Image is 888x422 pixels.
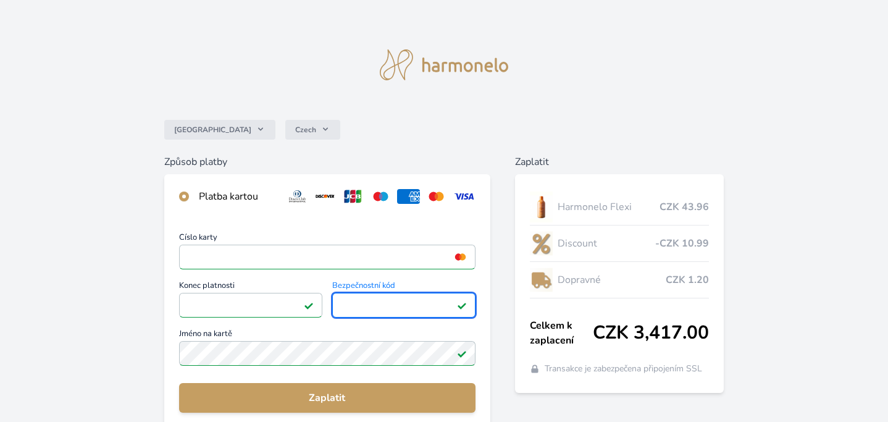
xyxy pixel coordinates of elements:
img: Platné pole [457,300,467,310]
img: discover.svg [314,189,337,204]
span: Transakce je zabezpečena připojením SSL [545,363,702,375]
img: Platné pole [457,348,467,358]
button: Zaplatit [179,383,475,413]
img: mc [452,251,469,263]
button: [GEOGRAPHIC_DATA] [164,120,275,140]
img: visa.svg [453,189,475,204]
iframe: Iframe pro datum vypršení platnosti [185,297,317,314]
div: Platba kartou [199,189,276,204]
span: CZK 1.20 [666,272,709,287]
img: jcb.svg [341,189,364,204]
span: Konec platnosti [179,282,322,293]
h6: Způsob platby [164,154,490,169]
iframe: Iframe pro číslo karty [185,248,469,266]
img: amex.svg [397,189,420,204]
span: Číslo karty [179,234,475,245]
iframe: Iframe pro bezpečnostní kód [338,297,470,314]
span: Bezpečnostní kód [332,282,475,293]
button: Czech [285,120,340,140]
img: delivery-lo.png [530,264,553,295]
h6: Zaplatit [515,154,724,169]
img: discount-lo.png [530,228,553,259]
img: maestro.svg [369,189,392,204]
img: diners.svg [286,189,309,204]
img: mc.svg [425,189,448,204]
img: CLEAN_FLEXI_se_stinem_x-hi_(1)-lo.jpg [530,192,553,222]
span: Czech [295,125,316,135]
span: Zaplatit [189,390,465,405]
span: Discount [558,236,655,251]
span: Harmonelo Flexi [558,200,659,214]
span: Dopravné [558,272,665,287]
span: CZK 3,417.00 [593,322,709,344]
span: [GEOGRAPHIC_DATA] [174,125,251,135]
span: Jméno na kartě [179,330,475,341]
span: CZK 43.96 [660,200,709,214]
span: Celkem k zaplacení [530,318,593,348]
img: logo.svg [380,49,508,80]
img: Platné pole [304,300,314,310]
input: Jméno na kartěPlatné pole [179,341,475,366]
span: -CZK 10.99 [655,236,709,251]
